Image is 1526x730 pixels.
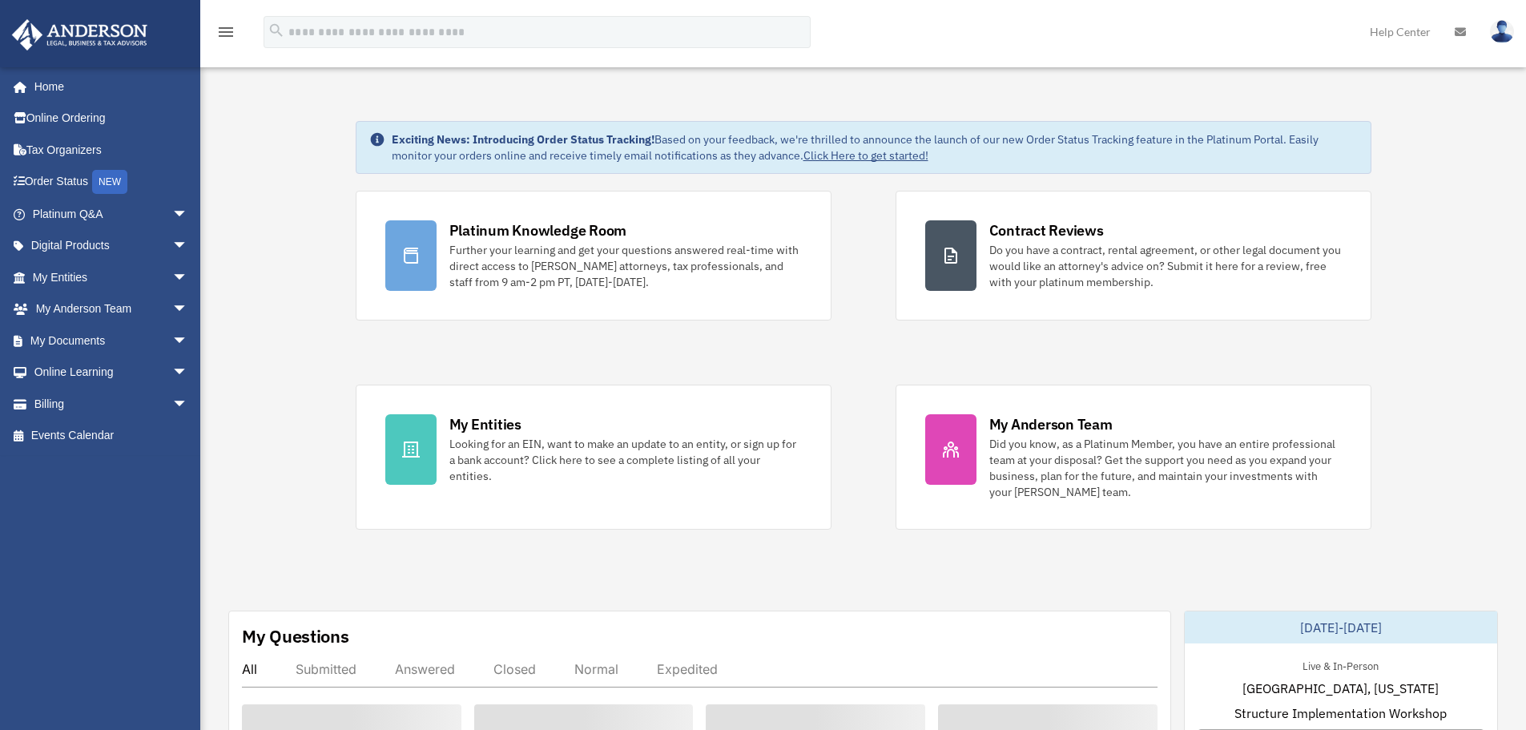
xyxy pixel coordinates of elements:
span: arrow_drop_down [172,198,204,231]
div: Expedited [657,661,718,677]
a: Contract Reviews Do you have a contract, rental agreement, or other legal document you would like... [896,191,1371,321]
span: arrow_drop_down [172,388,204,421]
span: Structure Implementation Workshop [1234,704,1447,723]
i: search [268,22,285,39]
div: Did you know, as a Platinum Member, you have an entire professional team at your disposal? Get th... [989,436,1342,500]
a: My Entitiesarrow_drop_down [11,261,212,293]
a: Click Here to get started! [803,148,928,163]
a: My Anderson Team Did you know, as a Platinum Member, you have an entire professional team at your... [896,385,1371,530]
div: NEW [92,170,127,194]
div: My Anderson Team [989,414,1113,434]
a: Events Calendar [11,420,212,452]
a: My Entities Looking for an EIN, want to make an update to an entity, or sign up for a bank accoun... [356,385,831,530]
div: Submitted [296,661,356,677]
span: arrow_drop_down [172,293,204,326]
a: My Anderson Teamarrow_drop_down [11,293,212,325]
strong: Exciting News: Introducing Order Status Tracking! [392,132,654,147]
a: Platinum Q&Aarrow_drop_down [11,198,212,230]
a: Platinum Knowledge Room Further your learning and get your questions answered real-time with dire... [356,191,831,321]
a: Digital Productsarrow_drop_down [11,230,212,262]
div: My Questions [242,624,349,648]
div: Normal [574,661,618,677]
img: User Pic [1490,20,1514,43]
i: menu [216,22,236,42]
a: Home [11,71,204,103]
span: arrow_drop_down [172,230,204,263]
div: [DATE]-[DATE] [1185,611,1497,643]
img: Anderson Advisors Platinum Portal [7,19,152,50]
a: Tax Organizers [11,134,212,166]
span: arrow_drop_down [172,261,204,294]
a: Online Ordering [11,103,212,135]
div: Looking for an EIN, want to make an update to an entity, or sign up for a bank account? Click her... [449,436,802,484]
div: Do you have a contract, rental agreement, or other legal document you would like an attorney's ad... [989,242,1342,290]
div: My Entities [449,414,521,434]
div: Closed [493,661,536,677]
div: Contract Reviews [989,220,1104,240]
a: Online Learningarrow_drop_down [11,357,212,389]
div: Platinum Knowledge Room [449,220,627,240]
a: menu [216,28,236,42]
span: arrow_drop_down [172,357,204,389]
a: Billingarrow_drop_down [11,388,212,420]
div: Answered [395,661,455,677]
a: Order StatusNEW [11,166,212,199]
span: arrow_drop_down [172,325,204,357]
div: All [242,661,257,677]
span: [GEOGRAPHIC_DATA], [US_STATE] [1242,679,1439,698]
div: Further your learning and get your questions answered real-time with direct access to [PERSON_NAM... [449,242,802,290]
div: Live & In-Person [1290,656,1391,673]
div: Based on your feedback, we're thrilled to announce the launch of our new Order Status Tracking fe... [392,131,1358,163]
a: My Documentsarrow_drop_down [11,325,212,357]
